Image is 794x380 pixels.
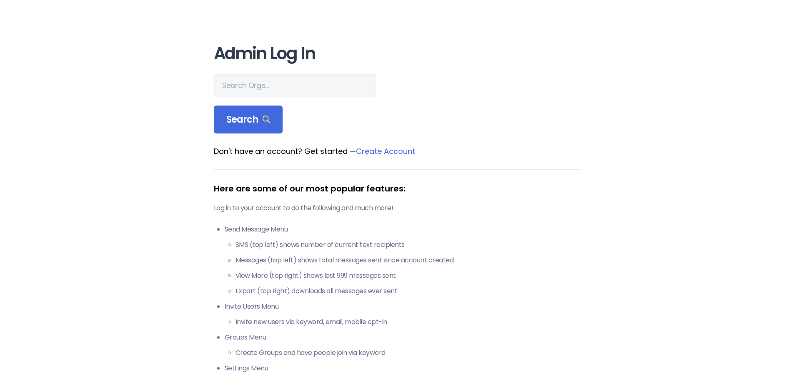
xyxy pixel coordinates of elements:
[214,203,581,213] p: Log in to your account to do the following and much more!
[225,302,581,327] li: Invite Users Menu
[225,224,581,296] li: Send Message Menu
[235,317,581,327] li: Invite new users via keyword, email, mobile opt-in
[235,348,581,358] li: Create Groups and have people join via keyword
[356,146,415,156] a: Create Account
[235,271,581,281] li: View More (top right) shows last 999 messages sent
[235,240,581,250] li: SMS (top left) shows number of current text recipients
[226,114,271,126] span: Search
[214,44,581,63] h1: Admin Log In
[225,332,581,358] li: Groups Menu
[214,74,376,97] input: Search Orgs…
[214,182,581,195] div: Here are some of our most popular features:
[235,286,581,296] li: Export (top right) downloads all messages ever sent
[235,255,581,265] li: Messages (top left) shows total messages sent since account created
[214,106,283,134] div: Search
